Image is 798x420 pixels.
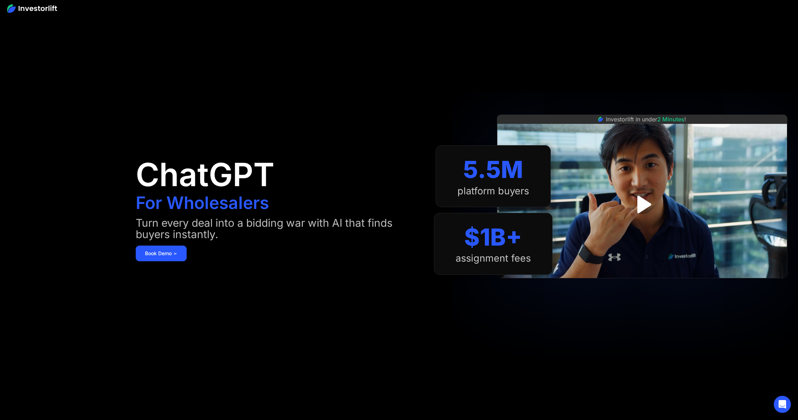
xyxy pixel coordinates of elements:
[136,159,274,191] h1: ChatGPT
[136,246,187,261] a: Book Demo ➢
[136,194,269,211] h1: For Wholesalers
[774,396,791,413] div: Open Intercom Messenger
[464,223,522,251] div: $1B+
[463,156,523,184] div: 5.5M
[657,116,684,123] span: 2 Minutes
[589,282,695,290] iframe: Customer reviews powered by Trustpilot
[456,253,531,264] div: assignment fees
[606,115,686,124] div: Investorlift in under !
[457,185,529,197] div: platform buyers
[136,217,420,240] div: Turn every deal into a bidding war with AI that finds buyers instantly.
[626,189,658,220] a: open lightbox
